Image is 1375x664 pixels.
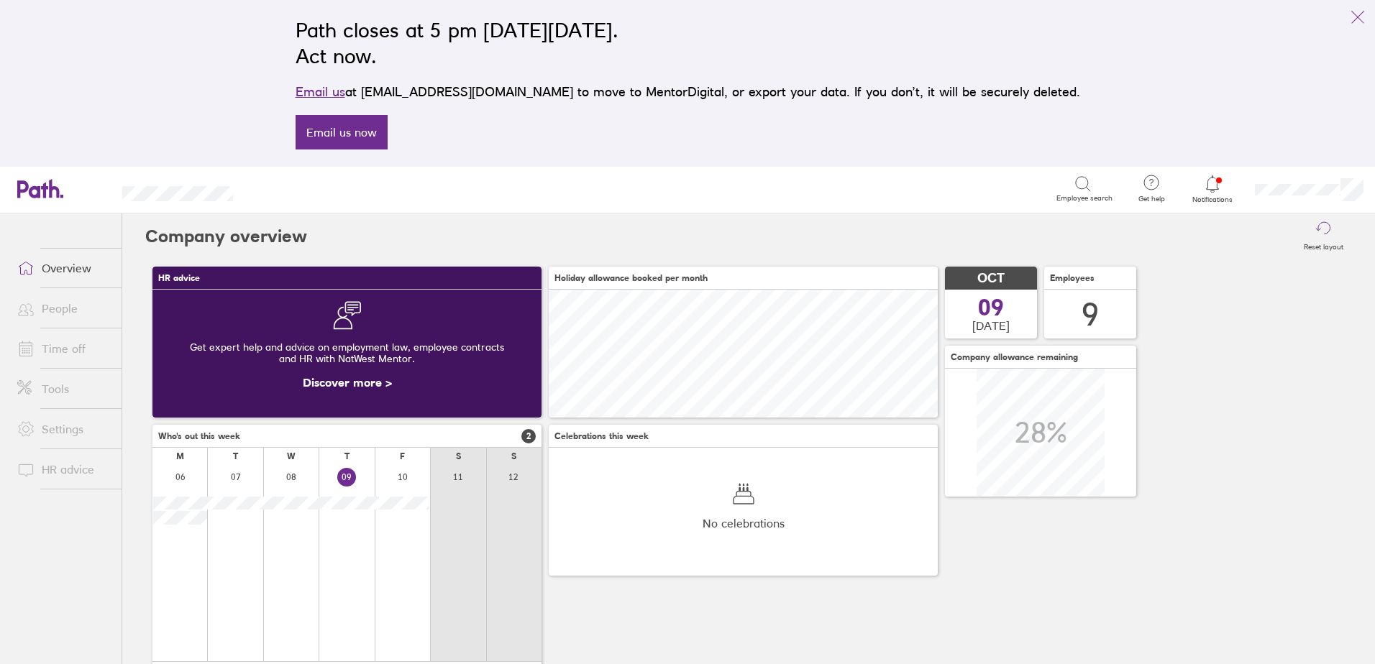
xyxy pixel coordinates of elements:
[1295,239,1352,252] label: Reset layout
[233,451,238,461] div: T
[6,294,122,323] a: People
[554,273,708,283] span: Holiday allowance booked per month
[977,271,1005,286] span: OCT
[145,213,307,259] h2: Company overview
[158,431,240,441] span: Who's out this week
[287,451,296,461] div: W
[972,319,1010,332] span: [DATE]
[1189,174,1236,204] a: Notifications
[296,17,1080,69] h2: Path closes at 5 pm [DATE][DATE]. Act now.
[703,517,785,530] span: No celebrations
[303,375,392,389] a: Discover more >
[296,115,388,149] a: Email us now
[6,374,122,403] a: Tools
[511,451,516,461] div: S
[1295,213,1352,259] button: Reset layout
[1189,195,1236,204] span: Notifications
[6,334,122,363] a: Time off
[400,451,405,461] div: F
[344,451,350,461] div: T
[1056,194,1113,203] span: Employee search
[521,429,536,443] span: 2
[1050,273,1095,283] span: Employees
[456,451,461,461] div: S
[6,415,122,443] a: Settings
[978,296,1004,319] span: 09
[296,84,345,99] a: Email us
[296,82,1080,102] p: at [EMAIL_ADDRESS][DOMAIN_NAME] to move to MentorDigital, or export your data. If you don’t, it w...
[272,182,309,195] div: Search
[951,352,1078,362] span: Company allowance remaining
[1082,296,1099,333] div: 9
[554,431,649,441] span: Celebrations this week
[1128,195,1175,203] span: Get help
[6,455,122,484] a: HR advice
[6,254,122,282] a: Overview
[176,451,184,461] div: M
[158,273,200,283] span: HR advice
[164,330,530,376] div: Get expert help and advice on employment law, employee contracts and HR with NatWest Mentor.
